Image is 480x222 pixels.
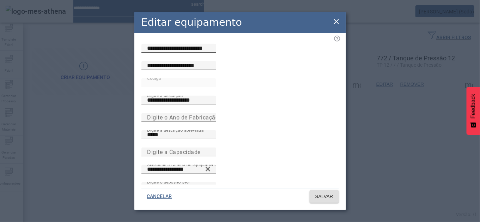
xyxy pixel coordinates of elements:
[147,149,201,155] mat-label: Digite a Capacidade
[147,76,161,80] mat-label: Código
[147,179,190,184] mat-label: Digite o depósito SAP
[147,127,204,132] mat-label: Digite a descrição abreviada
[147,165,211,174] input: Number
[467,87,480,135] button: Feedback - Mostrar pesquisa
[470,94,476,119] span: Feedback
[147,162,219,167] mat-label: Selecione a família de equipamento
[141,190,178,203] button: CANCELAR
[141,15,242,30] h2: Editar equipamento
[310,190,339,203] button: SALVAR
[147,93,183,98] mat-label: Digite a descrição
[315,193,333,200] span: SALVAR
[147,193,172,200] span: CANCELAR
[147,114,219,121] mat-label: Digite o Ano de Fabricação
